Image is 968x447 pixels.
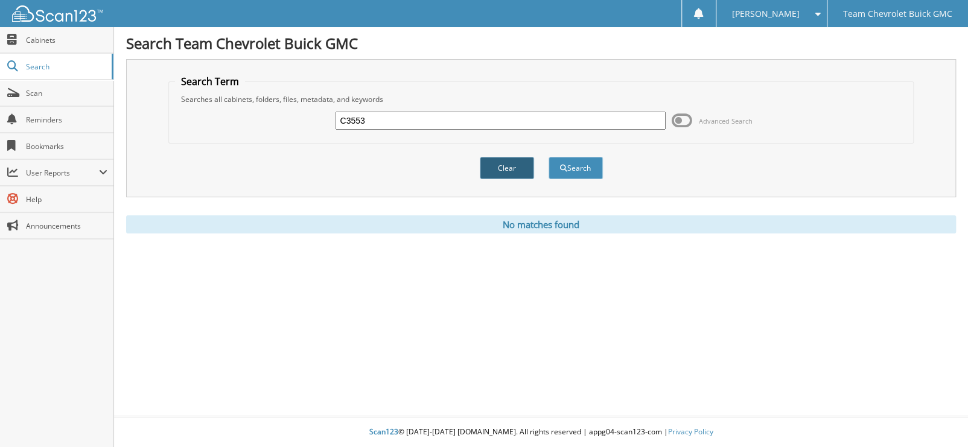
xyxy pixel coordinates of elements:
span: User Reports [26,168,99,178]
img: scan123-logo-white.svg [12,5,103,22]
span: Reminders [26,115,107,125]
span: Team Chevrolet Buick GMC [843,10,952,17]
h1: Search Team Chevrolet Buick GMC [126,33,956,53]
span: Advanced Search [699,116,753,125]
button: Search [549,157,603,179]
div: No matches found [126,215,956,233]
legend: Search Term [175,75,245,88]
a: Privacy Policy [668,426,713,437]
div: Searches all cabinets, folders, files, metadata, and keywords [175,94,908,104]
span: Help [26,194,107,204]
span: Scan123 [369,426,398,437]
span: [PERSON_NAME] [732,10,800,17]
span: Bookmarks [26,141,107,151]
span: Announcements [26,221,107,231]
span: Cabinets [26,35,107,45]
span: Search [26,62,106,72]
iframe: Chat Widget [908,389,968,447]
div: © [DATE]-[DATE] [DOMAIN_NAME]. All rights reserved | appg04-scan123-com | [114,417,968,447]
button: Clear [480,157,534,179]
span: Scan [26,88,107,98]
